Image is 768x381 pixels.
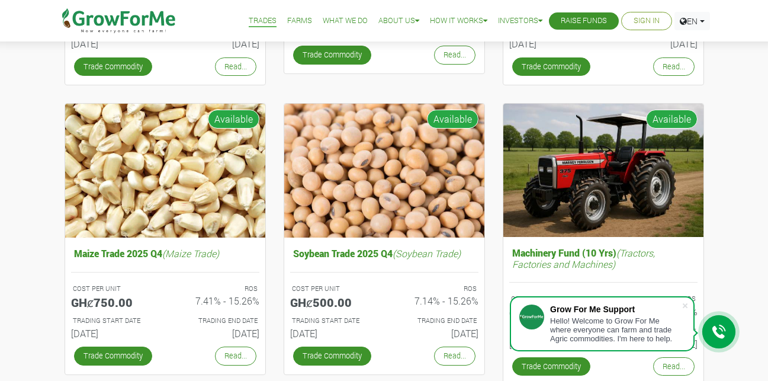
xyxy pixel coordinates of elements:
[215,57,256,76] a: Read...
[430,15,487,27] a: How it Works
[71,295,156,309] h5: GHȼ750.00
[393,247,461,260] i: (Soybean Trade)
[176,284,258,294] p: ROS
[512,357,590,376] a: Trade Commodity
[634,15,660,27] a: Sign In
[249,15,277,27] a: Trades
[174,38,259,49] h6: [DATE]
[174,328,259,339] h6: [DATE]
[395,316,477,326] p: Estimated Trading End Date
[284,104,484,238] img: growforme image
[427,110,478,129] span: Available
[674,12,710,30] a: EN
[378,15,419,27] a: About Us
[65,104,265,238] img: growforme image
[290,245,478,344] a: Soybean Trade 2025 Q4(Soybean Trade) COST PER UNIT GHȼ500.00 ROS 7.14% - 15.26% TRADING START DAT...
[74,57,152,76] a: Trade Commodity
[174,295,259,306] h6: 7.41% - 15.26%
[509,244,698,354] a: Machinery Fund (10 Yrs)(Tractors, Factories and Machines) COST PER UNIT GHȼ2,500.00 ROS 150.29% -...
[509,338,595,350] h6: [DATE]
[71,245,259,344] a: Maize Trade 2025 Q4(Maize Trade) COST PER UNIT GHȼ750.00 ROS 7.41% - 15.26% TRADING START DATE [D...
[287,15,312,27] a: Farms
[614,326,696,337] p: Estimated Trading End Date
[393,295,478,306] h6: 7.14% - 15.26%
[646,110,698,129] span: Available
[503,104,703,237] img: growforme image
[323,15,368,27] a: What We Do
[512,246,655,270] i: (Tractors, Factories and Machines)
[395,284,477,294] p: ROS
[434,46,475,64] a: Read...
[512,57,590,76] a: Trade Commodity
[293,347,371,365] a: Trade Commodity
[434,347,475,365] a: Read...
[208,110,259,129] span: Available
[550,305,682,314] div: Grow For Me Support
[653,357,695,376] a: Read...
[176,316,258,326] p: Estimated Trading End Date
[71,245,259,262] h5: Maize Trade 2025 Q4
[292,284,374,294] p: COST PER UNIT
[614,294,696,304] p: ROS
[71,38,156,49] h6: [DATE]
[74,347,152,365] a: Trade Commodity
[561,15,607,27] a: Raise Funds
[293,46,371,64] a: Trade Commodity
[290,245,478,262] h5: Soybean Trade 2025 Q4
[71,328,156,339] h6: [DATE]
[73,284,155,294] p: COST PER UNIT
[73,316,155,326] p: Estimated Trading Start Date
[509,244,698,273] h5: Machinery Fund (10 Yrs)
[509,306,595,320] h5: GHȼ2,500.00
[550,316,682,343] div: Hello! Welcome to Grow For Me where everyone can farm and trade Agric commodities. I'm here to help.
[612,38,698,49] h6: [DATE]
[290,328,375,339] h6: [DATE]
[215,347,256,365] a: Read...
[509,38,595,49] h6: [DATE]
[511,294,593,304] p: COST PER UNIT
[290,295,375,309] h5: GHȼ500.00
[498,15,542,27] a: Investors
[653,57,695,76] a: Read...
[292,316,374,326] p: Estimated Trading Start Date
[162,247,219,260] i: (Maize Trade)
[393,328,478,339] h6: [DATE]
